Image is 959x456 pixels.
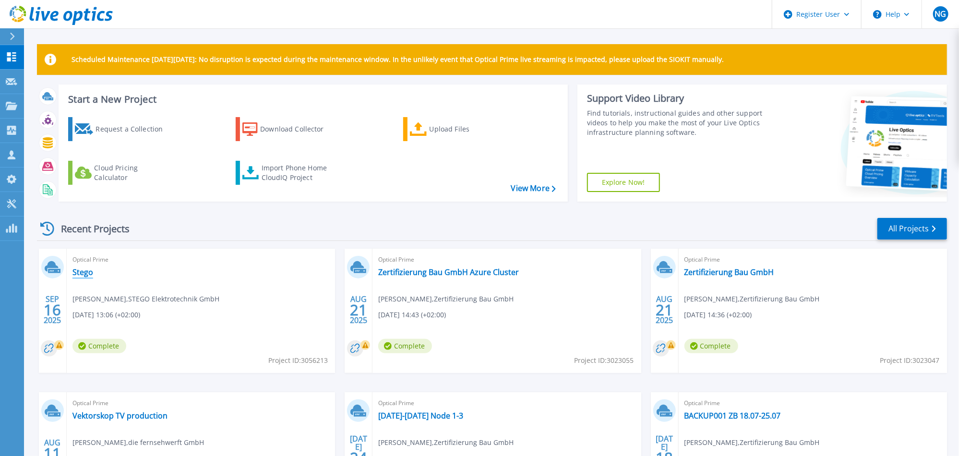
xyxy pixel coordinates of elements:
span: [DATE] 13:06 (+02:00) [72,310,140,320]
span: Complete [684,339,738,353]
div: AUG 2025 [349,292,368,327]
span: Optical Prime [72,254,329,265]
span: Optical Prime [684,254,941,265]
div: Cloud Pricing Calculator [94,163,171,182]
a: Request a Collection [68,117,175,141]
span: 21 [656,306,673,314]
div: AUG 2025 [655,292,673,327]
span: [PERSON_NAME] , STEGO Elektrotechnik GmbH [72,294,219,304]
span: [DATE] 14:36 (+02:00) [684,310,752,320]
span: 21 [350,306,367,314]
div: Find tutorials, instructional guides and other support videos to help you make the most of your L... [587,108,776,137]
span: Project ID: 3023055 [575,355,634,366]
span: Optical Prime [684,398,941,408]
span: [PERSON_NAME] , Zertifizierung Bau GmbH [378,294,514,304]
span: Complete [378,339,432,353]
a: Stego [72,267,93,277]
a: BACKUP001 ZB 18.07-25.07 [684,411,781,420]
a: All Projects [877,218,947,240]
span: Project ID: 3023047 [880,355,940,366]
span: NG [935,10,946,18]
span: Optical Prime [72,398,329,408]
a: Zertifizierung Bau GmbH Azure Cluster [378,267,519,277]
span: 16 [44,306,61,314]
div: Recent Projects [37,217,143,240]
a: View More [511,184,556,193]
span: [PERSON_NAME] , Zertifizierung Bau GmbH [684,294,820,304]
a: Vektorskop TV production [72,411,168,420]
div: Support Video Library [587,92,776,105]
div: Request a Collection [96,120,172,139]
p: Scheduled Maintenance [DATE][DATE]: No disruption is expected during the maintenance window. In t... [72,56,724,63]
a: Zertifizierung Bau GmbH [684,267,774,277]
div: Import Phone Home CloudIQ Project [262,163,336,182]
span: [PERSON_NAME] , Zertifizierung Bau GmbH [378,437,514,448]
span: [PERSON_NAME] , die fernsehwerft GmbH [72,437,204,448]
div: Download Collector [260,120,337,139]
a: Upload Files [403,117,510,141]
span: Optical Prime [378,254,635,265]
a: Cloud Pricing Calculator [68,161,175,185]
span: Optical Prime [378,398,635,408]
a: [DATE]-[DATE] Node 1-3 [378,411,463,420]
span: Complete [72,339,126,353]
a: Download Collector [236,117,343,141]
a: Explore Now! [587,173,660,192]
div: SEP 2025 [43,292,61,327]
span: [PERSON_NAME] , Zertifizierung Bau GmbH [684,437,820,448]
div: Upload Files [430,120,506,139]
span: Project ID: 3056213 [268,355,328,366]
h3: Start a New Project [68,94,555,105]
span: [DATE] 14:43 (+02:00) [378,310,446,320]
